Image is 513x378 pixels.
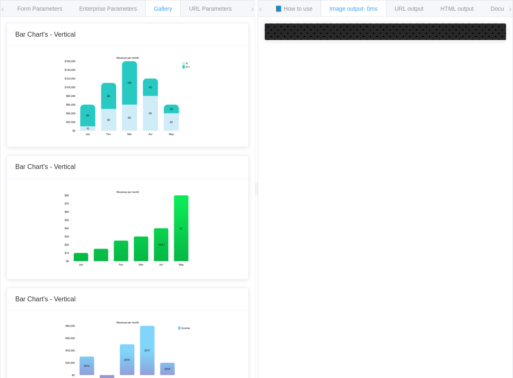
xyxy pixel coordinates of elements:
span: Bar Chart's - Vertical [15,163,75,170]
span: Bar Chart's - Vertical [15,296,75,303]
span: 📘 How to use [275,5,313,12]
img: Static chart exemple [64,187,192,269]
span: Image output [329,5,378,12]
span: Form Parameters [17,5,62,12]
img: Static chart exemple [64,54,192,137]
span: URL Parameters [189,5,232,12]
span: HTML output [440,5,473,12]
span: - 0ms [363,5,378,12]
span: Gallery [154,5,172,12]
span: Enterprise Parameters [79,5,137,12]
span: URL output [395,5,424,12]
span: Bar Chart's - Vertical [15,31,75,38]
